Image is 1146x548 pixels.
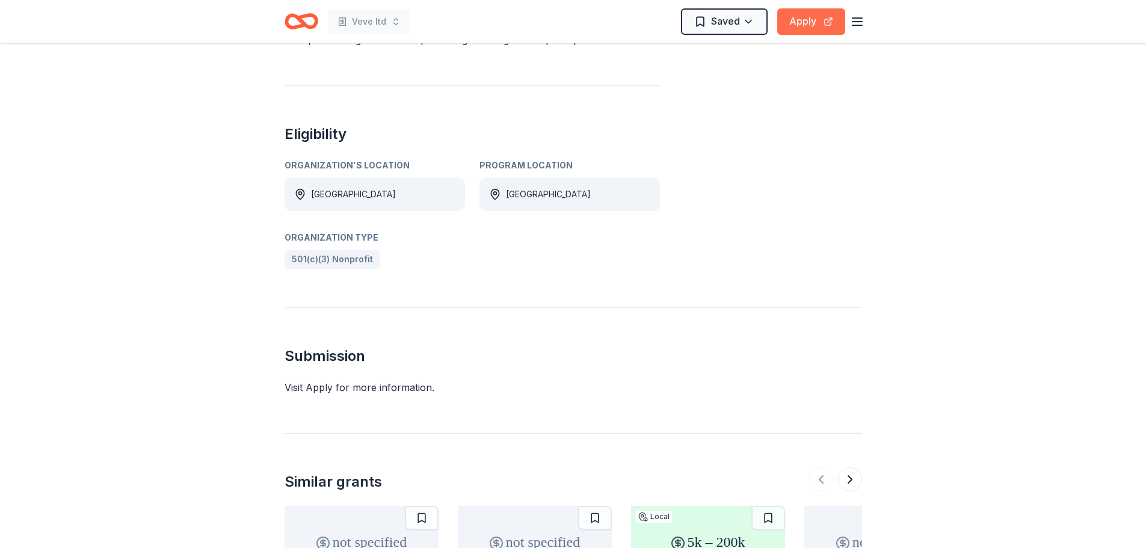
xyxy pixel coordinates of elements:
[285,250,380,269] a: 501(c)(3) Nonprofit
[285,380,862,395] div: Visit Apply for more information.
[292,252,373,266] span: 501(c)(3) Nonprofit
[328,10,410,34] button: Veve ltd
[479,158,660,173] div: Program Location
[285,230,660,245] div: Organization Type
[636,511,672,523] div: Local
[711,13,740,29] span: Saved
[285,158,465,173] div: Organization's Location
[681,8,768,35] button: Saved
[285,346,862,366] h2: Submission
[311,187,396,202] div: [GEOGRAPHIC_DATA]
[506,187,591,202] div: [GEOGRAPHIC_DATA]
[777,8,845,35] button: Apply
[285,125,660,144] h2: Eligibility
[285,7,318,35] a: Home
[352,14,386,29] span: Veve ltd
[285,472,382,491] div: Similar grants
